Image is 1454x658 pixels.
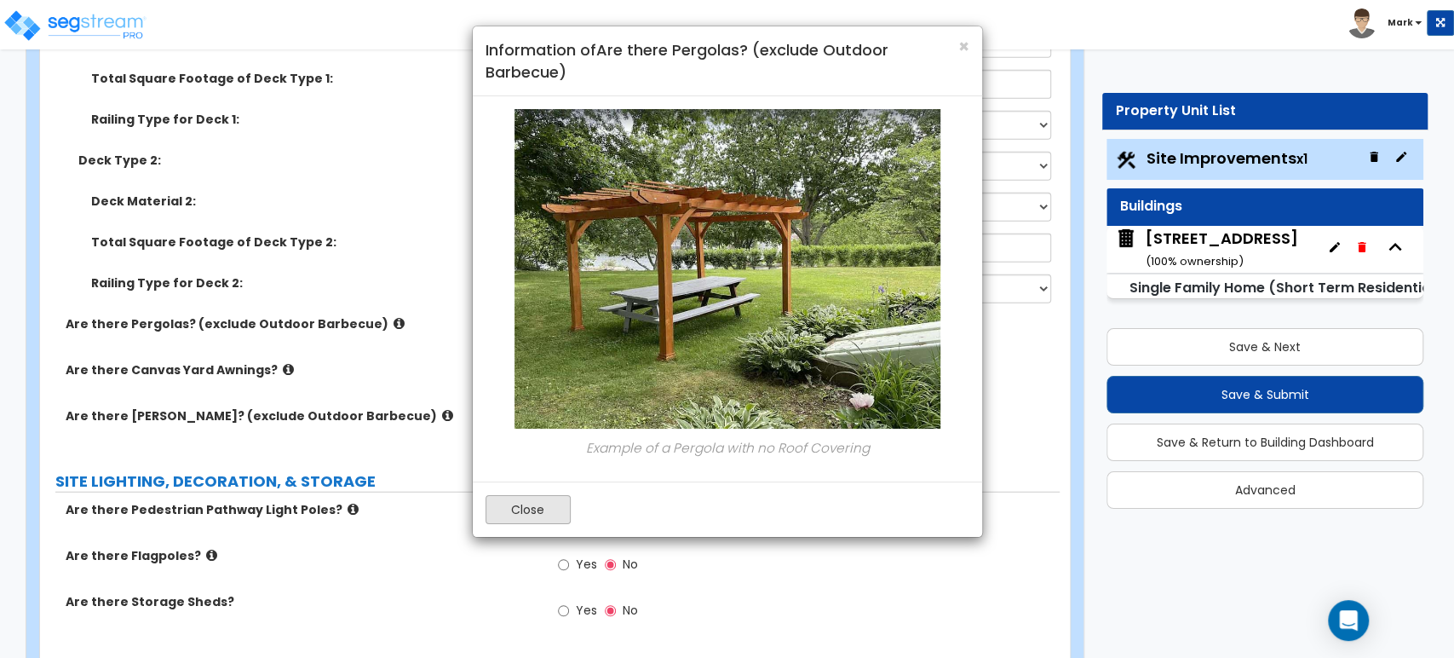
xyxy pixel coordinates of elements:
[585,439,869,457] em: Example of a Pergola with no Roof Covering
[958,34,969,59] span: ×
[958,38,969,55] button: Close
[486,495,571,524] button: Close
[1328,600,1369,641] div: Open Intercom Messenger
[514,109,940,429] img: pergola-min.jpeg
[486,39,969,83] h4: Information of Are there Pergolas? (exclude Outdoor Barbecue)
